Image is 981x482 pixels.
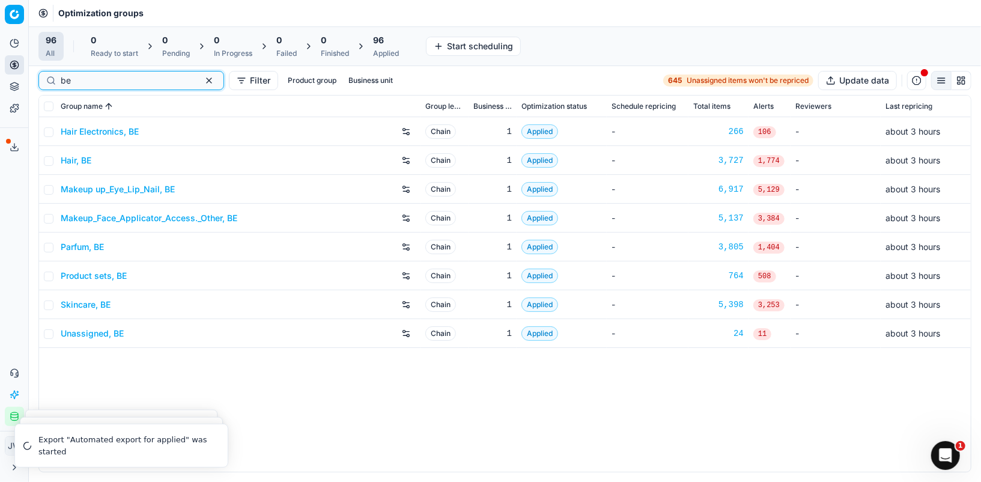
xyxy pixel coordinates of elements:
nav: breadcrumb [58,7,144,19]
div: 6,917 [693,183,744,195]
span: 1,404 [753,242,785,254]
button: JW [5,436,24,456]
span: Alerts [753,102,774,111]
div: 1 [473,241,512,253]
td: - [791,204,881,233]
span: Applied [521,269,558,283]
span: 106 [753,126,776,138]
span: Optimization groups [58,7,144,19]
span: Applied [521,124,558,139]
a: 24 [693,328,744,340]
span: 3,384 [753,213,785,225]
span: 5,129 [753,184,785,196]
span: Chain [425,326,456,341]
div: Ready to start [91,49,138,58]
td: - [791,117,881,146]
div: Export "Automated export for applied" was started [38,434,213,457]
span: Last repricing [885,102,932,111]
td: - [607,204,688,233]
a: 3,805 [693,241,744,253]
td: - [607,117,688,146]
a: Skincare, BE [61,299,111,311]
span: Applied [521,240,558,254]
span: 96 [373,34,384,46]
td: - [607,290,688,319]
div: 1 [473,299,512,311]
span: JW [5,437,23,455]
a: 3,727 [693,154,744,166]
button: Filter [229,71,278,90]
span: 0 [162,34,168,46]
td: - [607,175,688,204]
div: Pending [162,49,190,58]
span: 508 [753,270,776,282]
span: Applied [521,297,558,312]
span: Chain [425,297,456,312]
span: Chain [425,269,456,283]
a: 266 [693,126,744,138]
button: Product group [283,73,341,88]
strong: 645 [668,76,682,85]
a: Product sets, BE [61,270,127,282]
a: Makeup_Face_Applicator_Access._Other, BE [61,212,237,224]
span: 0 [214,34,219,46]
div: 1 [473,328,512,340]
a: 5,398 [693,299,744,311]
td: - [791,146,881,175]
td: - [607,233,688,261]
input: Search [61,75,192,87]
button: Start scheduling [426,37,521,56]
td: - [791,233,881,261]
span: 11 [753,328,771,340]
span: 0 [91,34,96,46]
span: Chain [425,182,456,197]
span: about 3 hours [885,155,940,165]
span: about 3 hours [885,213,940,223]
a: Hair, BE [61,154,91,166]
td: - [791,290,881,319]
span: Group level [425,102,464,111]
span: Chain [425,124,456,139]
span: Applied [521,153,558,168]
button: Update data [818,71,897,90]
a: Unassigned, BE [61,328,124,340]
td: - [607,319,688,348]
div: 1 [473,183,512,195]
div: 1 [473,154,512,166]
td: - [791,175,881,204]
span: Chain [425,211,456,225]
span: 1 [956,441,965,451]
a: Parfum, BE [61,241,104,253]
span: 0 [321,34,326,46]
span: 1,774 [753,155,785,167]
a: 645Unassigned items won't be repriced [663,75,813,87]
a: 764 [693,270,744,282]
span: Applied [521,182,558,197]
span: about 3 hours [885,184,940,194]
span: 3,253 [753,299,785,311]
span: Optimization status [521,102,587,111]
div: All [46,49,56,58]
span: about 3 hours [885,126,940,136]
span: Business unit [473,102,512,111]
span: about 3 hours [885,328,940,338]
span: Chain [425,153,456,168]
div: 1 [473,212,512,224]
a: Makeup up_Eye_Lip_Nail, BE [61,183,175,195]
div: In Progress [214,49,252,58]
div: Finished [321,49,349,58]
span: Group name [61,102,103,111]
div: 1 [473,270,512,282]
span: Reviewers [795,102,831,111]
td: - [791,261,881,290]
span: Schedule repricing [612,102,676,111]
iframe: Intercom live chat [931,441,960,470]
span: Chain [425,240,456,254]
div: Failed [276,49,297,58]
span: about 3 hours [885,270,940,281]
